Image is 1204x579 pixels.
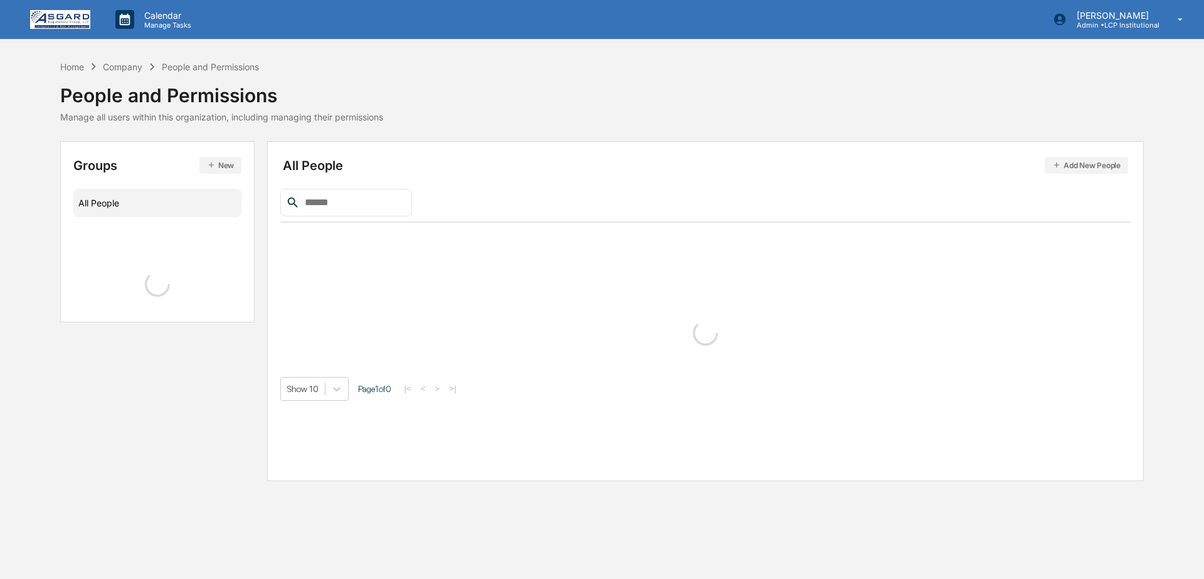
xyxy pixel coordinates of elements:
[417,383,430,394] button: <
[431,383,444,394] button: >
[78,193,236,213] div: All People
[162,61,259,72] div: People and Permissions
[60,74,383,107] div: People and Permissions
[1067,21,1159,29] p: Admin • LCP Institutional
[199,157,241,174] button: New
[73,157,241,174] div: Groups
[134,10,198,21] p: Calendar
[401,383,415,394] button: |<
[60,61,84,72] div: Home
[1067,10,1159,21] p: [PERSON_NAME]
[283,157,1129,174] div: All People
[60,112,383,122] div: Manage all users within this organization, including managing their permissions
[445,383,460,394] button: >|
[30,10,90,29] img: logo
[103,61,142,72] div: Company
[1045,157,1128,174] button: Add New People
[134,21,198,29] p: Manage Tasks
[358,384,391,394] span: Page 1 of 0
